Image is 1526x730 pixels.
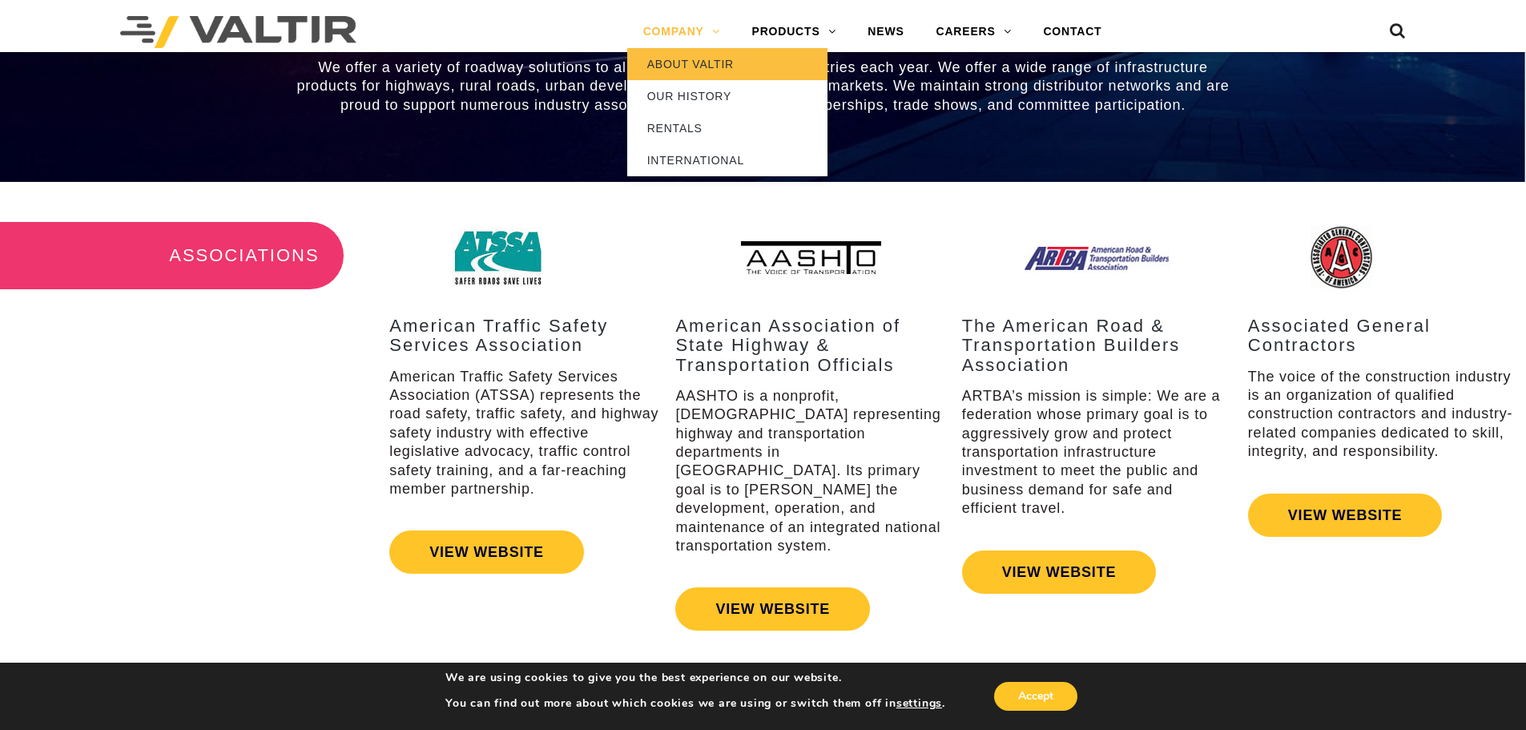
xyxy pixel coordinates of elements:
[627,48,827,80] a: ABOUT VALTIR
[852,16,920,48] a: NEWS
[627,112,827,144] a: RENTALS
[452,222,597,292] img: Assn_ATTSA
[920,16,1028,48] a: CAREERS
[675,587,870,631] a: VIEW WEBSITE
[1027,16,1117,48] a: CONTACT
[962,317,1232,375] h3: The American Road & Transportation Builders Association
[627,16,736,48] a: COMPANY
[896,696,942,711] button: settings
[739,222,884,292] img: Assn_AASHTO
[1248,317,1518,355] h3: Associated General Contractors
[627,80,827,112] a: OUR HISTORY
[675,317,945,375] h3: American Association of State Highway & Transportation Officials
[736,16,852,48] a: PRODUCTS
[445,671,945,685] p: We are using cookies to give you the best experience on our website.
[389,530,584,574] a: VIEW WEBSITE
[994,682,1077,711] button: Accept
[1248,368,1518,462] p: The voice of the construction industry is an organization of qualified construction contractors a...
[962,551,1157,594] a: VIEW WEBSITE
[120,16,356,48] img: Valtir
[389,368,659,499] p: American Traffic Safety Services Association (ATSSA) represents the road safety, traffic safety, ...
[445,696,945,711] p: You can find out more about which cookies we are using or switch them off in .
[675,387,945,556] p: AASHTO is a nonprofit, [DEMOGRAPHIC_DATA] representing highway and transportation departments in ...
[962,387,1232,518] p: ARTBA’s mission is simple: We are a federation whose primary goal is to aggressively grow and pro...
[297,59,1230,113] span: We offer a variety of roadway solutions to all 50 states and over 70 countries each year. We offe...
[1025,222,1170,292] img: Assn_ARTBA
[1311,222,1456,292] img: Assn_AGC
[389,317,659,355] h3: American Traffic Safety Services Association
[1248,494,1443,537] a: VIEW WEBSITE
[627,144,827,176] a: INTERNATIONAL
